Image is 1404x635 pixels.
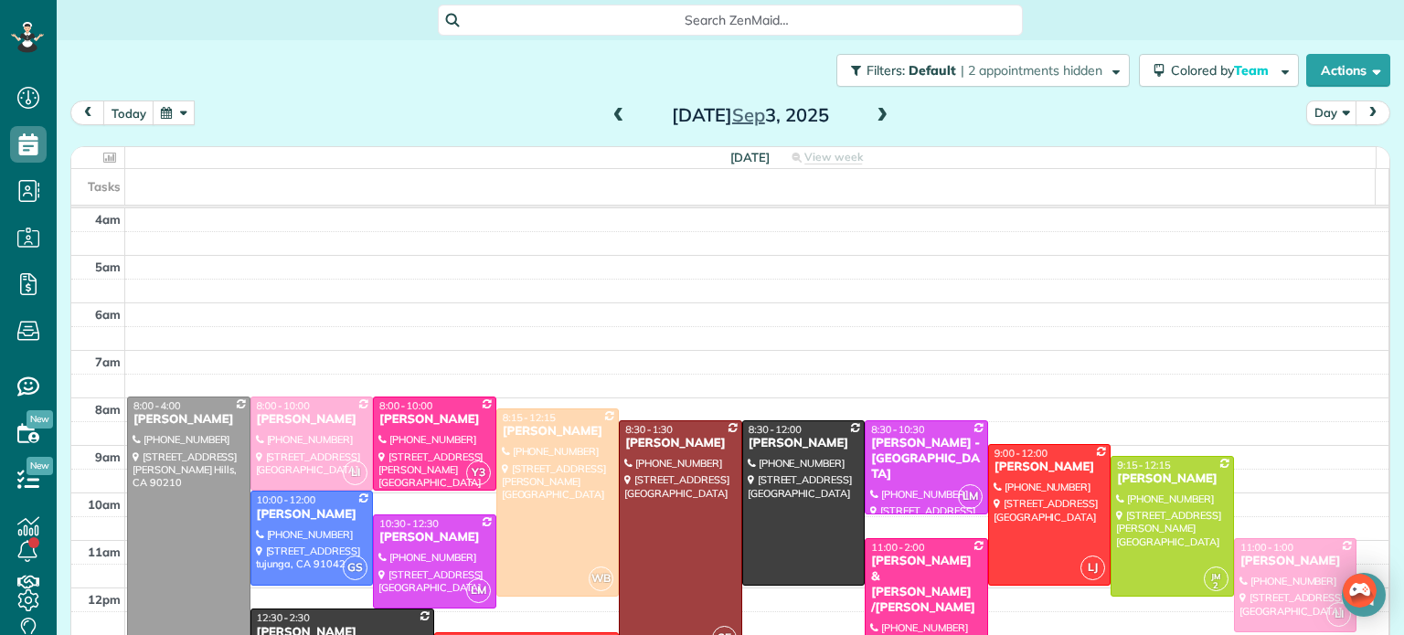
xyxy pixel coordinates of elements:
span: 5am [95,259,121,274]
span: Default [909,62,957,79]
div: [PERSON_NAME] [256,412,368,428]
a: Filters: Default | 2 appointments hidden [827,54,1130,87]
span: New [27,457,53,475]
span: 11am [88,545,121,559]
div: [PERSON_NAME] [748,436,860,451]
div: [PERSON_NAME] [1239,554,1352,569]
span: 8:00 - 10:00 [379,399,432,412]
span: 10am [88,497,121,512]
span: WB [589,566,613,591]
div: [PERSON_NAME] [378,412,491,428]
span: 8:30 - 12:00 [749,423,802,436]
span: [DATE] [730,150,770,164]
div: [PERSON_NAME] [502,424,614,439]
button: prev [70,101,105,125]
button: Actions [1306,54,1390,87]
span: View week [804,150,863,164]
span: 10:00 - 12:00 [257,493,316,506]
span: 11:00 - 2:00 [871,541,924,554]
span: 8:15 - 12:15 [503,411,556,424]
span: Y3 [466,460,491,485]
span: 11:00 - 1:00 [1240,541,1293,554]
button: Filters: Default | 2 appointments hidden [836,54,1130,87]
span: New [27,410,53,429]
span: LJ [1080,556,1105,580]
span: 10:30 - 12:30 [379,517,439,530]
span: 6am [95,307,121,322]
small: 2 [1205,577,1228,595]
span: LM [958,484,983,509]
button: today [103,101,154,125]
button: next [1356,101,1390,125]
span: Filters: [867,62,905,79]
span: | 2 appointments hidden [961,62,1102,79]
span: 8:30 - 1:30 [625,423,673,436]
div: [PERSON_NAME] & [PERSON_NAME] /[PERSON_NAME] [870,554,983,616]
span: Colored by [1171,62,1275,79]
div: [PERSON_NAME] [624,436,737,451]
h2: [DATE] 3, 2025 [636,105,865,125]
span: LI [1326,602,1351,627]
span: Sep [732,103,765,126]
span: Tasks [88,179,121,194]
span: 8:00 - 4:00 [133,399,181,412]
button: Day [1306,101,1357,125]
span: 9am [95,450,121,464]
span: Team [1234,62,1271,79]
span: GS [343,556,367,580]
button: Colored byTeam [1139,54,1299,87]
span: 8:00 - 10:00 [257,399,310,412]
span: 9:15 - 12:15 [1117,459,1170,471]
span: 12:30 - 2:30 [257,611,310,624]
div: [PERSON_NAME] [256,507,368,523]
span: 7am [95,355,121,369]
span: 4am [95,212,121,227]
div: [PERSON_NAME] [1116,471,1228,487]
span: JM [1211,571,1220,581]
div: [PERSON_NAME] [994,460,1106,475]
span: LI [343,460,367,485]
div: [PERSON_NAME] - [GEOGRAPHIC_DATA] [870,436,983,482]
div: Open Intercom Messenger [1342,573,1386,617]
span: 8:30 - 10:30 [871,423,924,436]
span: 12pm [88,592,121,607]
span: LM [466,578,491,603]
div: [PERSON_NAME] [133,412,245,428]
div: [PERSON_NAME] [378,530,491,545]
span: 8am [95,402,121,417]
span: 9:00 - 12:00 [994,447,1048,460]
